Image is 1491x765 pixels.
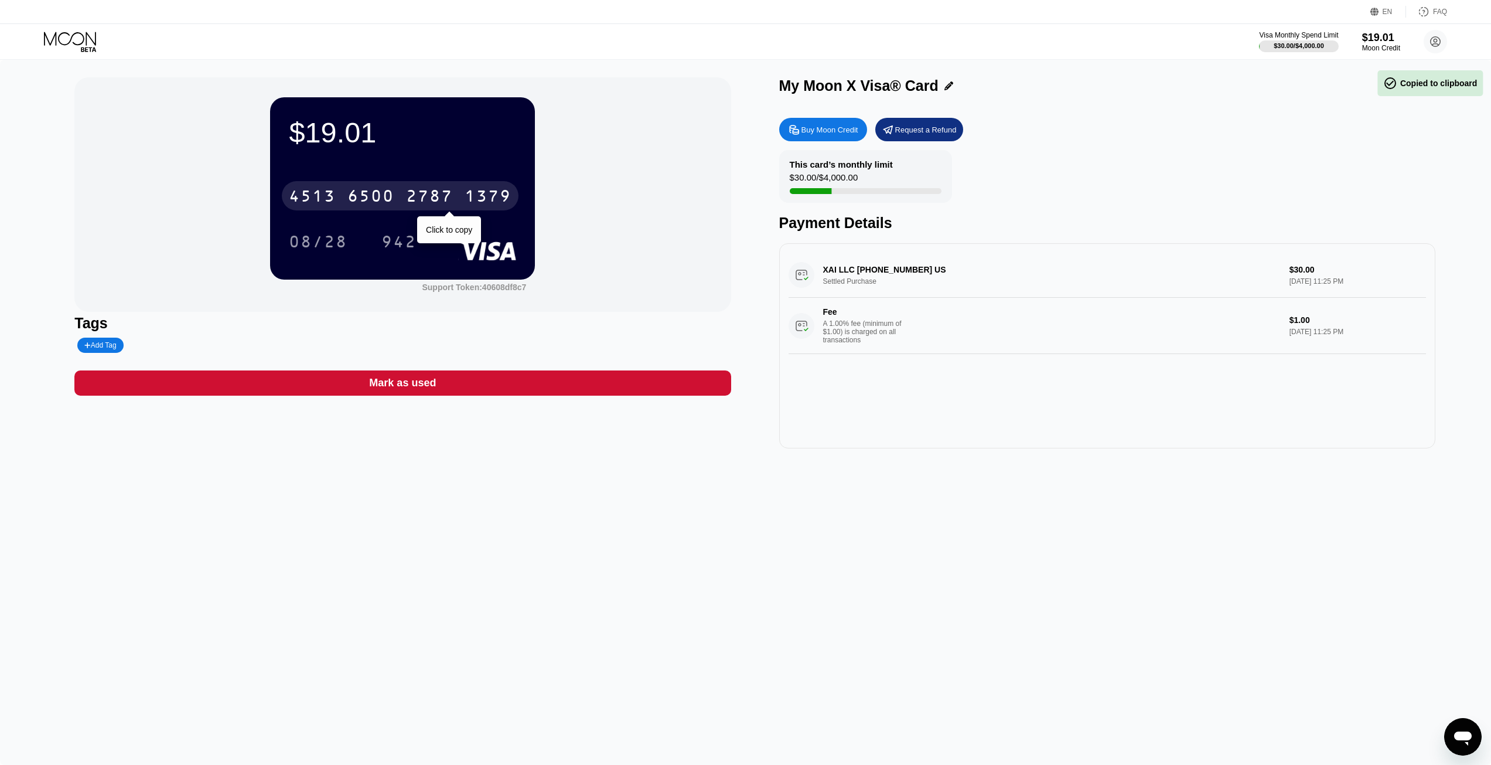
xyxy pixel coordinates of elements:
[406,188,453,207] div: 2787
[823,307,905,317] div: Fee
[1362,32,1400,44] div: $19.01
[1383,76,1477,90] div: Copied to clipboard
[280,227,356,256] div: 08/28
[823,319,911,344] div: A 1.00% fee (minimum of $1.00) is charged on all transactions
[1289,328,1426,336] div: [DATE] 11:25 PM
[289,188,336,207] div: 4513
[422,283,526,292] div: Support Token:40608df8c7
[289,234,347,253] div: 08/28
[381,234,417,253] div: 942
[779,77,939,94] div: My Moon X Visa® Card
[1370,6,1406,18] div: EN
[282,181,518,210] div: 4513650027871379
[789,298,1426,354] div: FeeA 1.00% fee (minimum of $1.00) is charged on all transactions$1.00[DATE] 11:25 PM
[74,370,731,396] div: Mark as used
[895,125,957,135] div: Request a Refund
[1433,8,1447,16] div: FAQ
[422,283,526,292] div: Support Token: 40608df8c7
[1259,31,1338,39] div: Visa Monthly Spend Limit
[790,159,893,169] div: This card’s monthly limit
[84,341,116,349] div: Add Tag
[1383,76,1397,90] span: 
[373,227,425,256] div: 942
[465,188,511,207] div: 1379
[801,125,858,135] div: Buy Moon Credit
[779,118,867,141] div: Buy Moon Credit
[1406,6,1447,18] div: FAQ
[1289,315,1426,325] div: $1.00
[779,215,1435,232] div: Payment Details
[369,376,436,390] div: Mark as used
[875,118,963,141] div: Request a Refund
[1444,718,1482,756] iframe: Button to launch messaging window
[74,315,731,332] div: Tags
[77,338,123,353] div: Add Tag
[289,116,516,149] div: $19.01
[1259,31,1338,52] div: Visa Monthly Spend Limit$30.00/$4,000.00
[1383,8,1393,16] div: EN
[1362,44,1400,52] div: Moon Credit
[347,188,394,207] div: 6500
[1274,42,1324,49] div: $30.00 / $4,000.00
[1362,32,1400,52] div: $19.01Moon Credit
[790,172,858,188] div: $30.00 / $4,000.00
[426,225,472,234] div: Click to copy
